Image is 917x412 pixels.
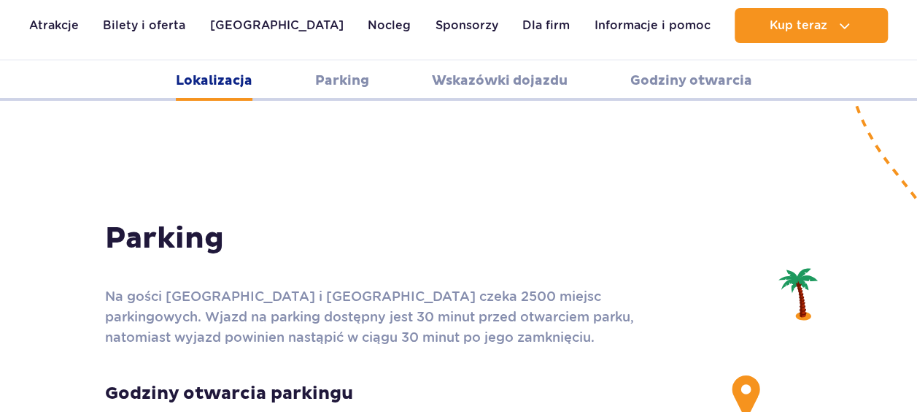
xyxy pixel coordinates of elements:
a: Dla firm [522,8,570,43]
a: Bilety i oferta [103,8,185,43]
span: Kup teraz [769,19,827,32]
a: Parking [315,61,369,101]
a: Lokalizacja [176,61,252,101]
a: Nocleg [368,8,411,43]
a: Wskazówki dojazdu [432,61,568,101]
a: Godziny otwarcia [630,61,752,101]
a: Informacje i pomoc [595,8,711,43]
p: Na gości [GEOGRAPHIC_DATA] i [GEOGRAPHIC_DATA] czeka 2500 miejsc parkingowych. Wjazd na parking d... [105,286,652,347]
h3: Godziny otwarcia parkingu [105,382,594,404]
h3: Parking [105,220,813,256]
button: Kup teraz [735,8,888,43]
a: Sponsorzy [436,8,498,43]
a: [GEOGRAPHIC_DATA] [210,8,344,43]
a: Atrakcje [29,8,79,43]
